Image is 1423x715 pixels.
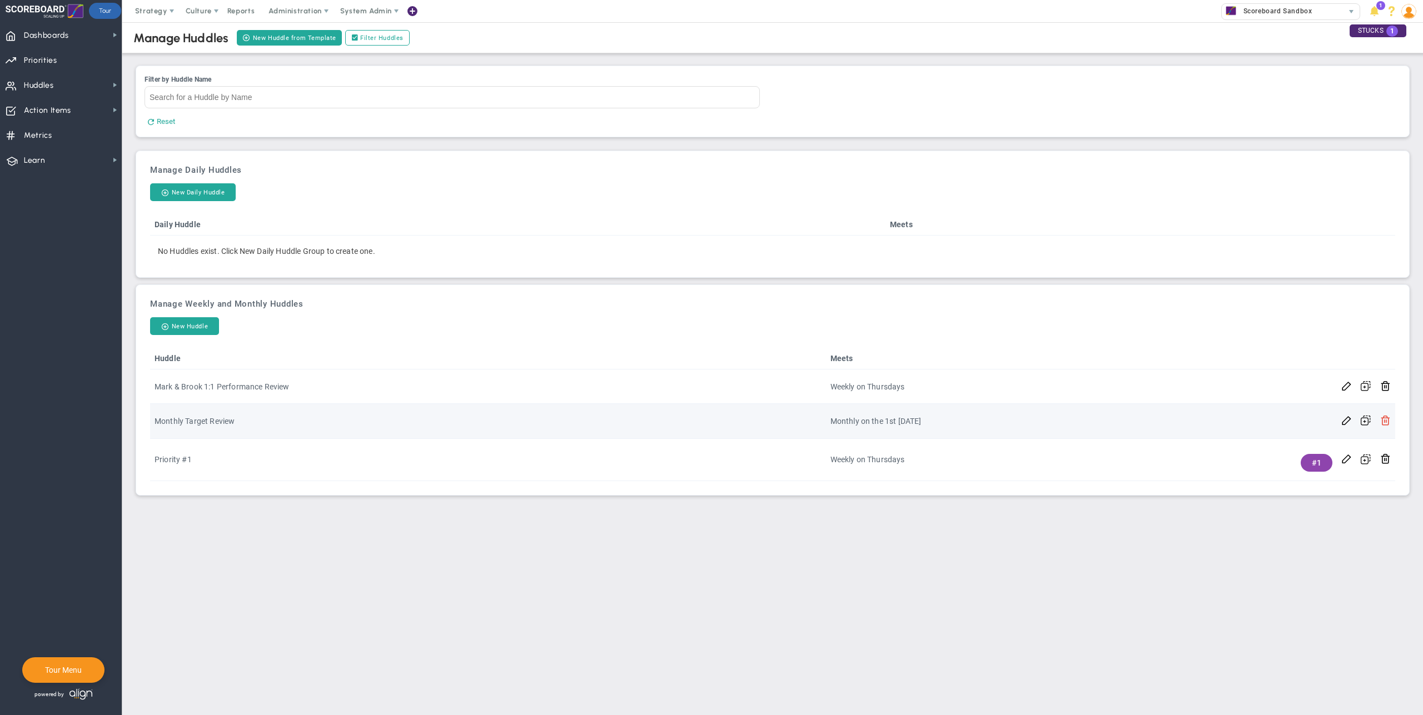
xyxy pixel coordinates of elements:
[24,24,69,47] span: Dashboards
[1380,414,1391,426] button: Remove Huddle
[145,74,760,85] div: Filter by Huddle Name
[150,183,236,201] button: New Daily Huddle
[1386,26,1398,37] span: 1
[24,74,54,97] span: Huddles
[22,686,141,703] div: Powered by Align
[150,348,826,369] th: Huddle
[24,49,57,72] span: Priorities
[1361,452,1371,466] button: Clone Huddle
[150,369,826,404] td: Mark & Brook 1:1 Performance Review
[24,149,45,172] span: Learn
[150,439,826,482] td: Priority #1
[885,214,1309,236] th: Meets
[826,404,1296,438] td: Monthly on the 1st [DATE]
[145,86,760,108] input: Filter by Huddle Name
[268,7,321,15] span: Administration
[150,317,219,335] button: New Huddle
[1380,453,1391,464] button: Remove Huddle
[1361,454,1371,464] span: Clone Huddle
[145,117,178,128] button: Reset
[1224,4,1238,18] img: 33451.Company.photo
[24,124,52,147] span: Metrics
[1341,414,1352,426] button: Edit Huddle
[1341,380,1352,392] button: Edit Huddle
[1361,415,1371,426] span: Clone Huddle
[24,99,71,122] span: Action Items
[42,665,85,675] button: Tour Menu
[1350,24,1406,37] div: STUCKS
[1312,458,1321,467] span: #1
[1361,413,1371,427] button: Clone Huddle
[1380,380,1391,392] button: Remove Huddle
[1361,381,1371,391] span: Clone Huddle
[1361,378,1371,393] button: Clone Huddle
[150,214,885,236] th: Daily Huddle
[135,7,167,15] span: Strategy
[186,7,212,15] span: Culture
[1341,453,1352,464] button: Edit Huddle
[345,30,410,46] label: Filter Huddles
[133,31,228,46] div: Manage Huddles
[237,30,342,46] button: New Huddle from Template
[1344,4,1360,19] span: select
[1401,4,1416,19] img: 53178.Person.photo
[157,117,175,128] span: Reset
[340,7,392,15] span: System Admin
[1238,4,1312,18] span: Scoreboard Sandbox
[150,299,1395,309] h3: Manage Weekly and Monthly Huddles
[150,404,826,438] td: Monthly Target Review
[826,348,1296,369] th: Meets
[1376,1,1385,10] span: 1
[826,369,1296,404] td: Weekly on Thursdays
[150,165,1395,175] h3: Manage Daily Huddles
[826,439,1296,482] td: Weekly on Thursdays
[158,247,375,256] span: No Huddles exist. Click New Daily Huddle Group to create one.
